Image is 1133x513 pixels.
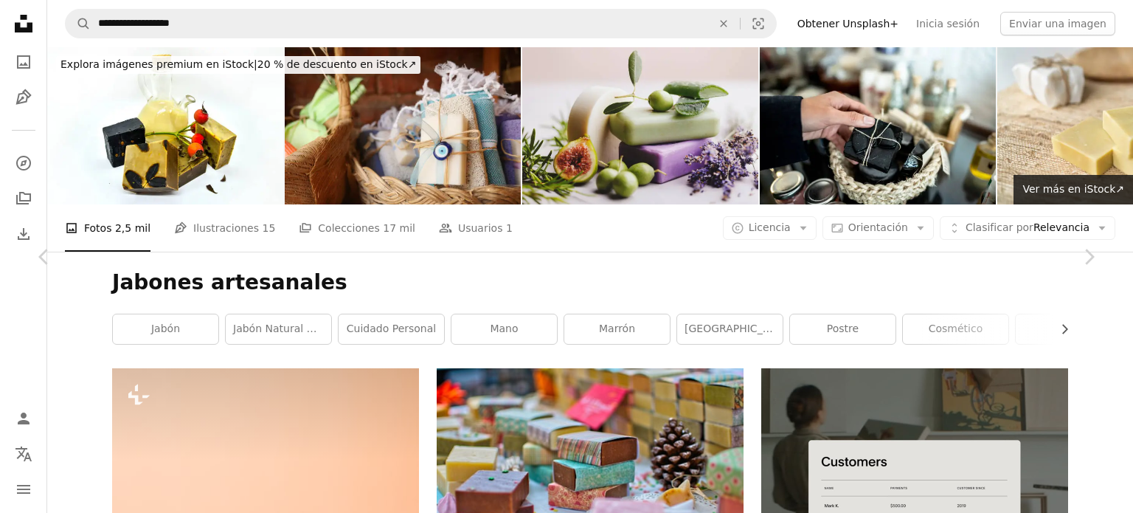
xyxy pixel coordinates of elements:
button: Buscar en Unsplash [66,10,91,38]
a: mano [451,314,557,344]
button: Borrar [707,10,740,38]
a: Inicia sesión [907,12,988,35]
span: Relevancia [966,221,1089,235]
span: Clasificar por [966,221,1033,233]
button: Búsqueda visual [741,10,776,38]
button: Licencia [723,216,817,240]
a: Fotos [9,47,38,77]
form: Encuentra imágenes en todo el sitio [65,9,777,38]
div: 20 % de descuento en iStock ↗ [56,56,420,74]
a: Iniciar sesión / Registrarse [9,404,38,433]
a: Usuarios 1 [439,204,513,252]
a: postre [790,314,895,344]
button: Orientación [822,216,934,240]
img: Handmade Soap and Towels on Display with Stylish Wrapping, Crafted with Attention to Detail [285,47,521,204]
img: Pastillas de jabón naturales con ingredientes [522,47,758,204]
span: Licencia [749,221,791,233]
a: Explora imágenes premium en iStock|20 % de descuento en iStock↗ [47,47,429,83]
img: Jabones orgánicos y champú hecho a mano [47,47,283,204]
button: Idioma [9,439,38,469]
span: 15 [262,220,275,236]
button: Clasificar porRelevancia [940,216,1115,240]
button: Menú [9,475,38,504]
a: Explorar [9,148,38,178]
span: Ver más en iStock ↗ [1022,183,1124,195]
h1: Jabones artesanales [112,269,1068,296]
a: cuidado personal [339,314,444,344]
img: Mujer de la mano sosteniendo un jabón natural en el mercado [760,47,996,204]
a: Ver más en iStock↗ [1014,175,1133,204]
a: marrón [564,314,670,344]
span: 17 mil [383,220,415,236]
button: desplazar lista a la derecha [1051,314,1068,344]
a: Ilustraciones [9,83,38,112]
a: jabón [113,314,218,344]
span: Explora imágenes premium en iStock | [60,58,257,70]
span: Orientación [848,221,908,233]
button: Enviar una imagen [1000,12,1115,35]
a: gri [1016,314,1121,344]
a: lote de jabón en barra de colores variados sobre superficie blanca [437,464,744,477]
a: cosmético [903,314,1008,344]
a: Colecciones [9,184,38,213]
span: 1 [506,220,513,236]
a: [GEOGRAPHIC_DATA] [677,314,783,344]
a: Jabón natural hecho a mano [226,314,331,344]
a: Colecciones 17 mil [299,204,415,252]
a: Ilustraciones 15 [174,204,275,252]
a: Siguiente [1044,186,1133,328]
a: Obtener Unsplash+ [789,12,907,35]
